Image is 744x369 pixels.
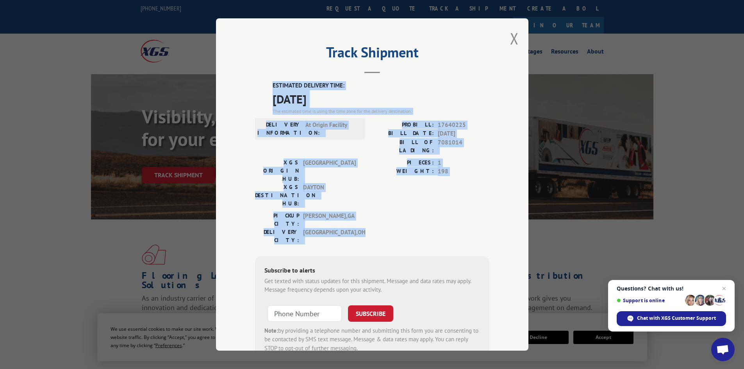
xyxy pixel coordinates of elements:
span: [DATE] [438,129,489,138]
label: DELIVERY INFORMATION: [257,121,302,137]
span: [GEOGRAPHIC_DATA] [303,159,356,183]
div: by providing a telephone number and submitting this form you are consenting to be contacted by SM... [264,326,480,353]
span: Close chat [719,284,729,293]
label: XGS DESTINATION HUB: [255,183,299,208]
strong: Note: [264,327,278,334]
label: PROBILL: [372,121,434,130]
div: Get texted with status updates for this shipment. Message and data rates may apply. Message frequ... [264,277,480,294]
span: Support is online [617,298,682,303]
span: Questions? Chat with us! [617,285,726,292]
label: BILL DATE: [372,129,434,138]
label: PICKUP CITY: [255,212,299,228]
label: WEIGHT: [372,167,434,176]
div: Chat with XGS Customer Support [617,311,726,326]
label: PIECES: [372,159,434,168]
span: At Origin Facility [305,121,358,137]
div: Open chat [711,338,735,361]
label: ESTIMATED DELIVERY TIME: [273,81,489,90]
span: [DATE] [273,90,489,108]
label: DELIVERY CITY: [255,228,299,244]
span: [GEOGRAPHIC_DATA] , OH [303,228,356,244]
div: Subscribe to alerts [264,266,480,277]
span: 17640225 [438,121,489,130]
label: XGS ORIGIN HUB: [255,159,299,183]
span: [PERSON_NAME] , GA [303,212,356,228]
button: Close modal [510,28,519,49]
span: DAYTON [303,183,356,208]
button: SUBSCRIBE [348,305,393,322]
div: The estimated time is using the time zone for the delivery destination. [273,108,489,115]
span: 1 [438,159,489,168]
h2: Track Shipment [255,47,489,62]
span: 7081014 [438,138,489,155]
input: Phone Number [268,305,342,322]
span: 198 [438,167,489,176]
label: BILL OF LADING: [372,138,434,155]
span: Chat with XGS Customer Support [637,315,716,322]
